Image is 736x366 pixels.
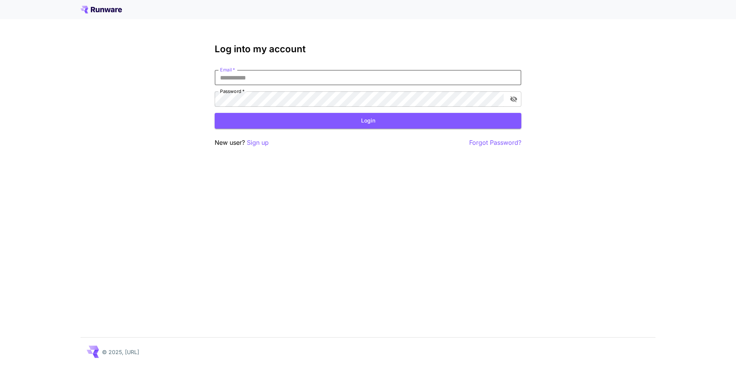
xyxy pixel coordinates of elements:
[469,138,521,147] button: Forgot Password?
[220,88,245,94] label: Password
[215,44,521,55] h3: Log into my account
[220,66,235,73] label: Email
[215,113,521,129] button: Login
[507,92,521,106] button: toggle password visibility
[102,348,139,356] p: © 2025, [URL]
[215,138,269,147] p: New user?
[247,138,269,147] button: Sign up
